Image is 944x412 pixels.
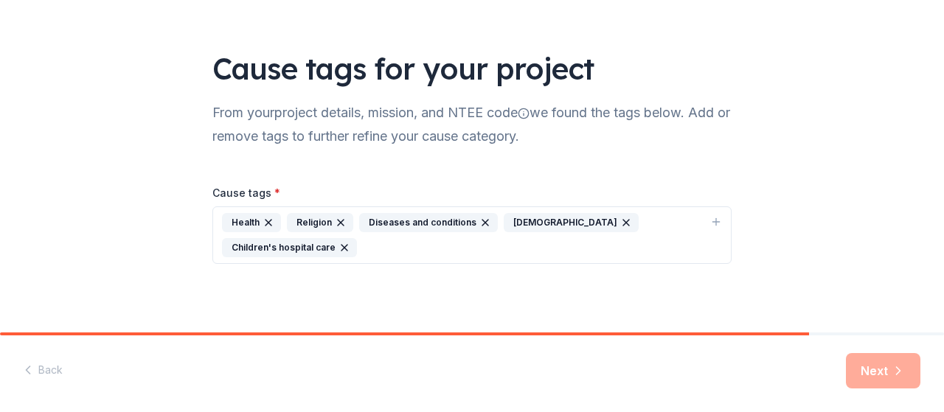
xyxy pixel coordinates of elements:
div: Diseases and conditions [359,213,498,232]
div: From your project details, mission, and NTEE code we found the tags below. Add or remove tags to ... [212,101,732,148]
div: Cause tags for your project [212,48,732,89]
div: Religion [287,213,353,232]
button: HealthReligionDiseases and conditions[DEMOGRAPHIC_DATA]Children's hospital care [212,206,732,264]
div: Health [222,213,281,232]
label: Cause tags [212,186,280,200]
div: [DEMOGRAPHIC_DATA] [504,213,639,232]
div: Children's hospital care [222,238,357,257]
